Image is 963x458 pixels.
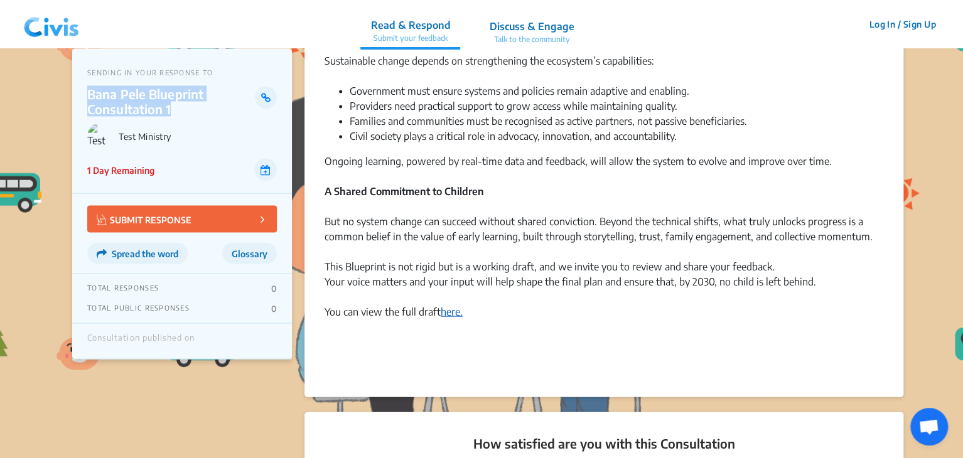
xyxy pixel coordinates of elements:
button: Glossary [222,242,277,264]
li: Civil society plays a critical role in advocacy, innovation, and accountability. [350,128,883,143]
p: 0 [271,283,277,293]
img: Vector.jpg [97,214,107,225]
p: Discuss & Engage [489,19,574,34]
img: navlogo.png [19,6,84,43]
li: Families and communities must be recognised as active partners, not passive beneficiaries. [350,113,883,128]
p: TOTAL RESPONSES [87,283,159,293]
p: SUBMIT RESPONSE [97,211,191,226]
p: SENDING IN YOUR RESPONSE TO [87,68,277,76]
span: Spread the word [112,248,178,258]
p: 0 [271,303,277,313]
a: Open chat [910,408,948,445]
button: Spread the word [87,242,188,264]
div: Consultation published on [87,333,195,349]
p: Test Ministry [119,130,277,141]
strong: A Shared Commitment to Children [325,184,484,197]
li: Providers need practical support to grow access while maintaining quality. [350,98,883,113]
button: Log In / Sign Up [861,14,944,34]
p: Read & Respond [370,18,450,33]
p: TOTAL PUBLIC RESPONSES [87,303,190,313]
p: Bana Pele Blueprint Consultation 1 [87,86,255,116]
div: Sustainable change depends on strengthening the ecosystem’s capabilities: [325,23,883,83]
p: Talk to the community [489,34,574,45]
img: Test Ministry logo [87,122,114,149]
p: Submit your feedback [370,33,450,44]
p: How satisfied are you with this Consultation [325,434,883,452]
div: Ongoing learning, powered by real-time data and feedback, will allow the system to evolve and imp... [325,153,883,364]
span: Glossary [232,248,267,258]
li: Government must ensure systems and policies remain adaptive and enabling. [350,83,883,98]
a: here. [441,305,463,317]
button: SUBMIT RESPONSE [87,205,277,232]
p: 1 Day Remaining [87,163,154,176]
